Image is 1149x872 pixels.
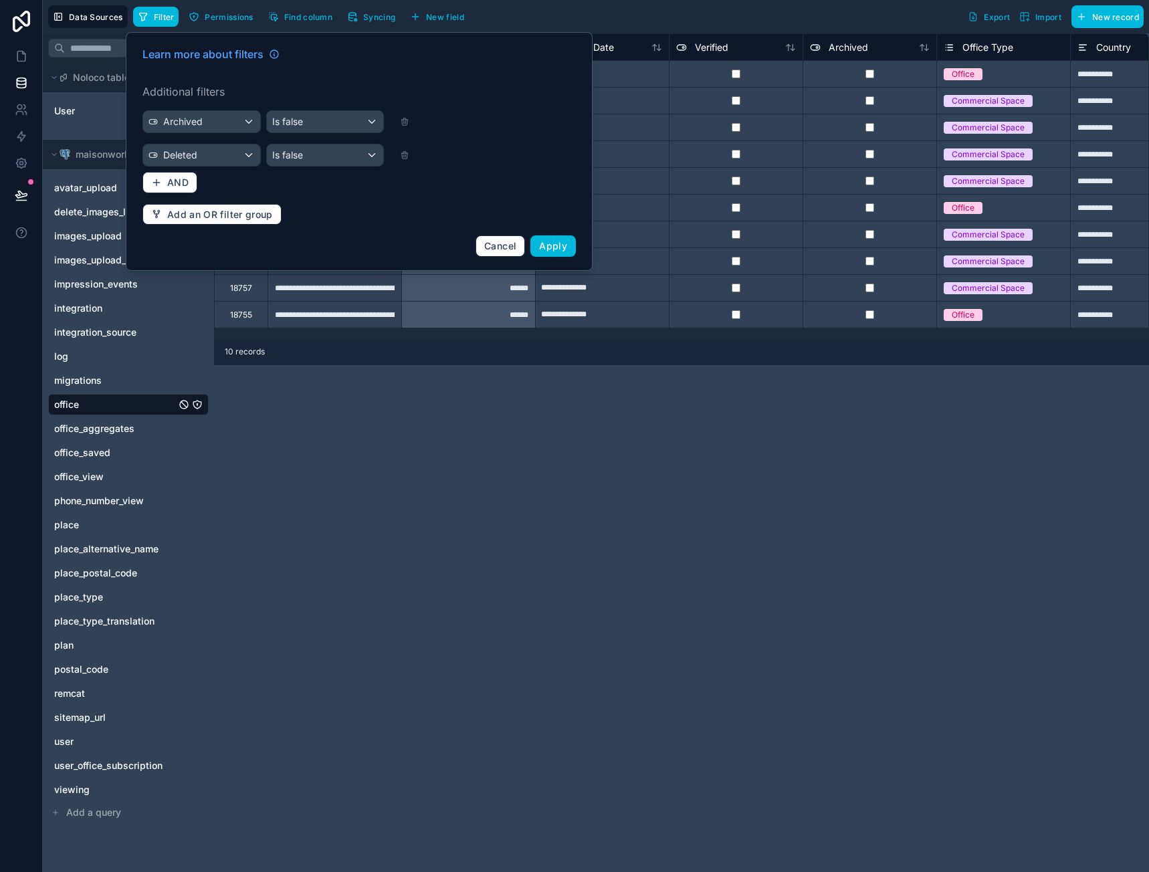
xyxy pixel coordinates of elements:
[695,41,728,54] span: Verified
[54,278,176,291] a: impression_events
[225,346,265,357] span: 10 records
[54,205,176,219] a: delete_images_log
[272,148,303,162] span: Is false
[54,639,74,652] span: plan
[48,298,209,319] div: integration
[66,806,121,819] span: Add a query
[54,374,176,387] a: migrations
[484,240,516,251] span: Cancel
[60,149,70,160] img: Postgres logo
[48,707,209,728] div: sitemap_url
[54,229,176,243] a: images_upload
[48,145,190,164] button: Postgres logomaisonwork aws
[54,446,176,459] a: office_saved
[48,442,209,463] div: office_saved
[266,144,385,167] button: Is false
[963,5,1015,28] button: Export
[952,148,1025,160] div: Commercial Space
[54,181,117,195] span: avatar_upload
[167,177,189,189] span: AND
[142,204,282,225] button: Add an OR filter group
[1015,5,1066,28] button: Import
[952,122,1025,134] div: Commercial Space
[48,418,209,439] div: office_aggregates
[48,731,209,752] div: user
[54,566,137,580] span: place_postal_code
[952,202,974,214] div: Office
[54,398,79,411] span: office
[48,68,201,87] button: Noloco tables
[952,229,1025,241] div: Commercial Space
[54,518,176,532] a: place
[48,201,209,223] div: delete_images_log
[54,494,144,508] span: phone_number_view
[48,490,209,512] div: phone_number_view
[184,7,263,27] a: Permissions
[54,446,110,459] span: office_saved
[342,7,405,27] a: Syncing
[54,326,176,339] a: integration_source
[230,310,252,320] div: 18755
[54,278,138,291] span: impression_events
[54,518,79,532] span: place
[48,322,209,343] div: integration_source
[48,803,209,822] button: Add a query
[1096,41,1131,54] span: Country
[48,683,209,704] div: remcat
[1071,5,1144,28] button: New record
[476,235,525,257] button: Cancel
[54,302,176,315] a: integration
[48,5,128,28] button: Data Sources
[163,115,203,128] span: Archived
[54,398,176,411] a: office
[54,350,176,363] a: log
[54,350,68,363] span: log
[48,100,209,122] div: User
[54,759,176,772] a: user_office_subscription
[952,175,1025,187] div: Commercial Space
[48,370,209,391] div: migrations
[163,148,197,162] span: Deleted
[142,46,280,62] a: Learn more about filters
[54,470,104,483] span: office_view
[54,615,176,628] a: place_type_translation
[54,205,137,219] span: delete_images_log
[48,514,209,536] div: place
[952,282,1025,294] div: Commercial Space
[426,12,464,22] span: New field
[54,374,102,387] span: migrations
[48,538,209,560] div: place_alternative_name
[142,84,576,100] label: Additional filters
[48,659,209,680] div: postal_code
[952,68,974,80] div: Office
[54,711,106,724] span: sitemap_url
[54,542,159,556] span: place_alternative_name
[530,235,576,257] button: Apply
[142,46,264,62] span: Learn more about filters
[54,253,176,267] a: images_upload_jpg
[54,590,103,604] span: place_type
[54,302,102,315] span: integration
[54,422,134,435] span: office_aggregates
[69,12,123,22] span: Data Sources
[54,590,176,604] a: place_type
[54,663,108,676] span: postal_code
[54,542,176,556] a: place_alternative_name
[363,12,395,22] span: Syncing
[48,755,209,776] div: user_office_subscription
[54,422,176,435] a: office_aggregates
[1066,5,1144,28] a: New record
[54,104,163,118] a: User
[54,783,176,796] a: viewing
[54,615,154,628] span: place_type_translation
[54,663,176,676] a: postal_code
[54,687,176,700] a: remcat
[829,41,868,54] span: Archived
[54,735,74,748] span: user
[54,639,176,652] a: plan
[54,326,136,339] span: integration_source
[54,104,75,118] span: User
[54,229,122,243] span: images_upload
[48,466,209,487] div: office_view
[54,735,176,748] a: user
